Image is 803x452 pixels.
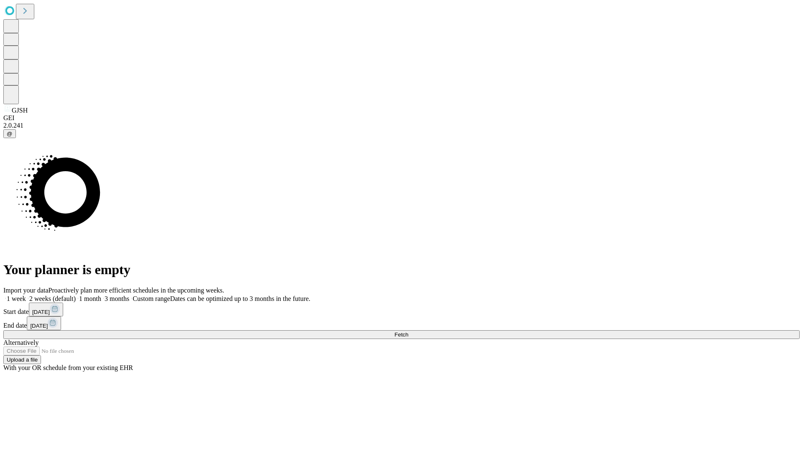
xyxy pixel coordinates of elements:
div: Start date [3,303,800,316]
span: Fetch [394,331,408,338]
span: Alternatively [3,339,38,346]
span: @ [7,131,13,137]
span: [DATE] [32,309,50,315]
span: Dates can be optimized up to 3 months in the future. [170,295,310,302]
div: 2.0.241 [3,122,800,129]
span: [DATE] [30,323,48,329]
div: GEI [3,114,800,122]
div: End date [3,316,800,330]
span: Import your data [3,287,49,294]
button: Fetch [3,330,800,339]
span: Proactively plan more efficient schedules in the upcoming weeks. [49,287,224,294]
span: Custom range [133,295,170,302]
button: [DATE] [27,316,61,330]
button: [DATE] [29,303,63,316]
button: @ [3,129,16,138]
span: 1 week [7,295,26,302]
h1: Your planner is empty [3,262,800,277]
span: 1 month [79,295,101,302]
span: 3 months [105,295,129,302]
span: With your OR schedule from your existing EHR [3,364,133,371]
button: Upload a file [3,355,41,364]
span: 2 weeks (default) [29,295,76,302]
span: GJSH [12,107,28,114]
